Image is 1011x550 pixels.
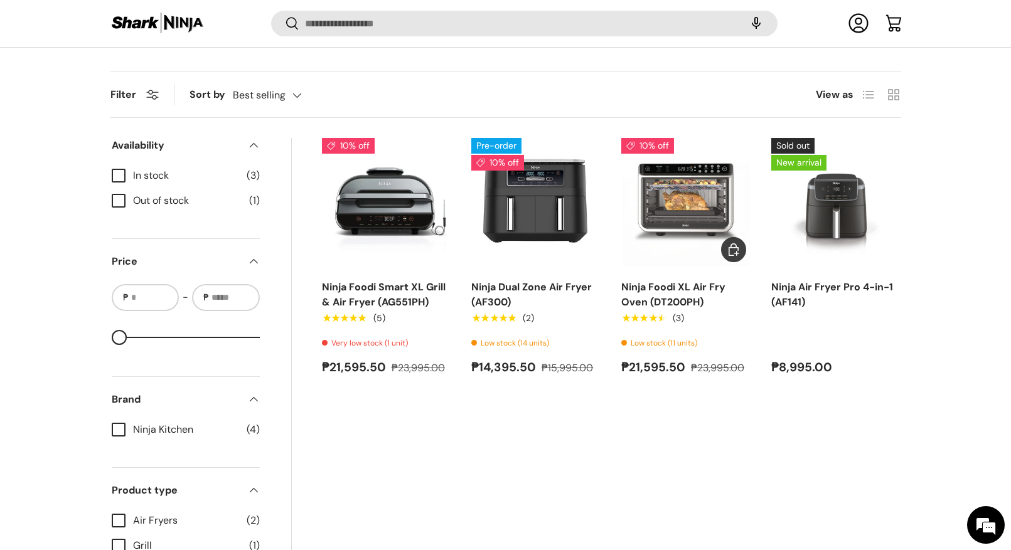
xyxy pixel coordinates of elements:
span: (2) [247,513,260,528]
span: 10% off [471,155,524,171]
summary: Brand [112,377,260,422]
a: Ninja Air Fryer Pro 4-in-1 (AF141) [771,138,901,268]
span: - [183,290,188,305]
span: ₱ [122,291,130,304]
button: Best selling [233,84,327,106]
div: Minimize live chat window [206,6,236,36]
span: (3) [247,168,260,183]
textarea: Type your message and hit 'Enter' [6,342,239,386]
label: Sort by [190,87,233,102]
span: Ninja Kitchen [133,422,239,437]
button: Filter [110,88,159,101]
div: Chat with us now [65,70,211,87]
summary: Product type [112,468,260,513]
span: Availability [112,138,240,153]
span: Price [112,254,240,269]
img: ninja-foodi-smart-xl-grill-and-air-fryer-full-view-shark-ninja-philippines [322,138,452,268]
span: 10% off [322,138,375,154]
span: 10% off [621,138,674,154]
span: Filter [110,88,136,101]
span: (1) [249,193,260,208]
span: Pre-order [471,138,522,154]
summary: Price [112,239,260,284]
span: View as [816,87,853,102]
span: We're online! [73,158,173,285]
span: Best selling [233,89,286,101]
img: https://sharkninja.com.ph/products/ninja-air-fryer-pro-4-in-1-af141 [771,138,901,268]
a: Ninja Foodi Smart XL Grill & Air Fryer (AG551PH) [322,280,446,309]
span: New arrival [771,155,826,171]
img: Shark Ninja Philippines [110,11,205,36]
a: Ninja Dual Zone Air Fryer (AF300) [471,138,601,268]
img: ninja-foodi-xl-air-fry-oven-with-sample-food-content-full-view-sharkninja-philippines [621,138,751,268]
summary: Availability [112,123,260,168]
span: ₱ [202,291,210,304]
a: Ninja Foodi XL Air Fry Oven (DT200PH) [621,280,725,309]
span: Air Fryers [133,513,239,528]
a: Ninja Foodi Smart XL Grill & Air Fryer (AG551PH) [322,138,452,268]
span: Product type [112,483,240,498]
a: Ninja Dual Zone Air Fryer (AF300) [471,280,592,309]
span: Out of stock [133,193,242,208]
span: In stock [133,168,239,183]
a: Ninja Air Fryer Pro 4-in-1 (AF141) [771,280,893,309]
span: (4) [247,422,260,437]
span: Brand [112,392,240,407]
speech-search-button: Search by voice [736,10,776,38]
span: Sold out [771,138,815,154]
a: Ninja Foodi XL Air Fry Oven (DT200PH) [621,138,751,268]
